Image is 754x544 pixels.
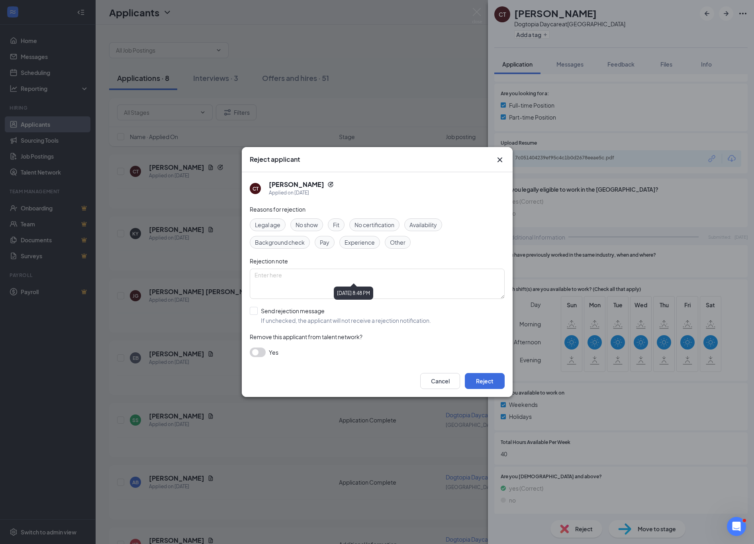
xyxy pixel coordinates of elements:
[250,333,362,340] span: Remove this applicant from talent network?
[250,257,288,265] span: Rejection note
[320,238,329,247] span: Pay
[269,189,334,197] div: Applied on [DATE]
[269,180,324,189] h5: [PERSON_NAME]
[420,373,460,389] button: Cancel
[333,220,339,229] span: Fit
[327,181,334,188] svg: Reapply
[255,220,280,229] span: Legal age
[269,348,278,357] span: Yes
[495,155,505,165] svg: Cross
[250,155,300,164] h3: Reject applicant
[354,220,394,229] span: No certification
[495,155,505,165] button: Close
[727,517,746,536] iframe: Intercom live chat
[334,287,373,300] div: [DATE] 8:48 PM
[390,238,405,247] span: Other
[252,185,258,192] div: CT
[345,238,375,247] span: Experience
[409,220,437,229] span: Availability
[250,206,306,213] span: Reasons for rejection
[465,373,505,389] button: Reject
[255,238,305,247] span: Background check
[296,220,318,229] span: No show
